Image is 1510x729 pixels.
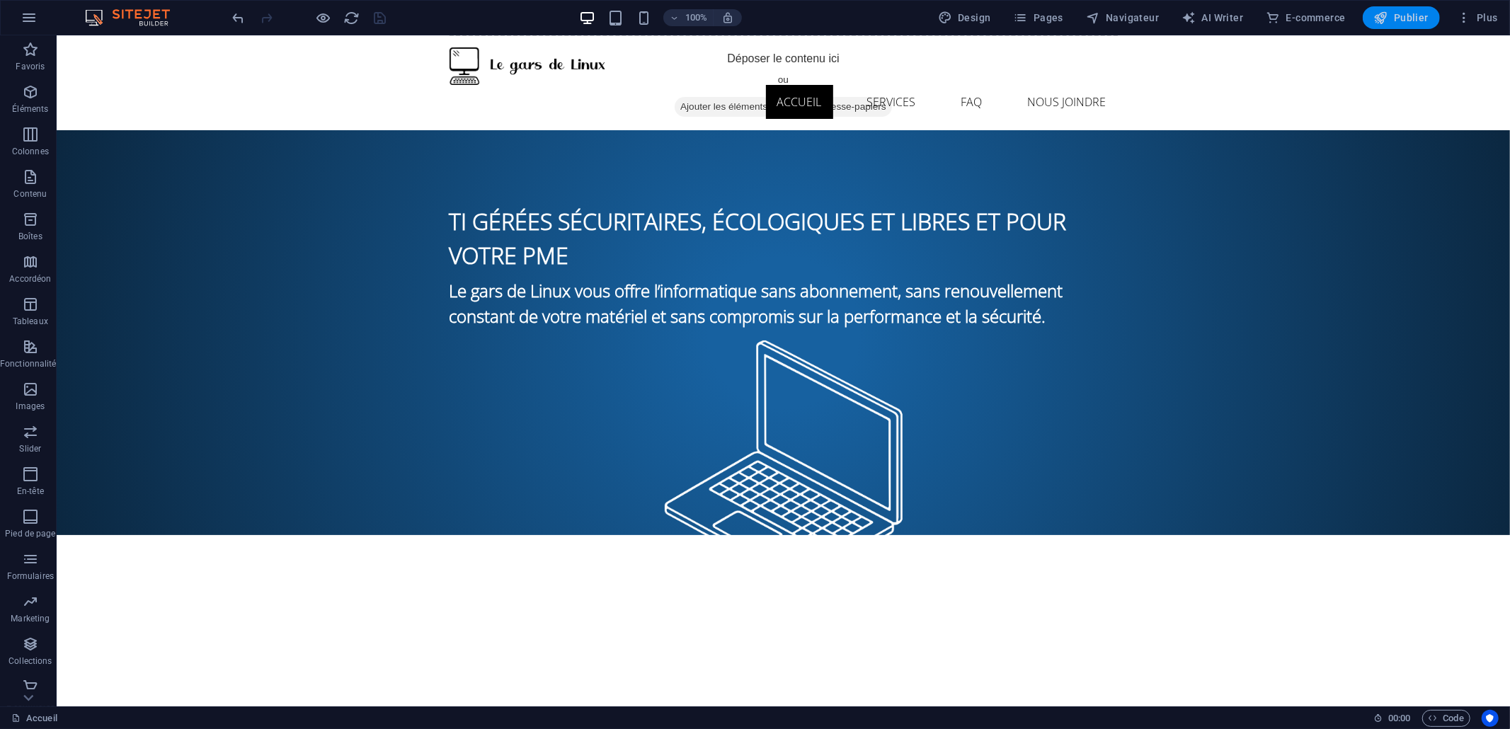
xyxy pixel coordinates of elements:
p: Marketing [11,613,50,624]
h6: 100% [685,9,707,26]
button: Design [932,6,997,29]
p: Contenu [13,188,47,200]
span: Pages [1014,11,1063,25]
i: Annuler : Modifier HTML (Ctrl+Z) [231,10,247,26]
span: Ajouter les éléments [618,62,716,81]
p: Pied de page [5,528,55,539]
span: Code [1429,710,1464,727]
h6: Durée de la session [1373,710,1411,727]
button: Navigateur [1080,6,1165,29]
button: 100% [663,9,714,26]
span: : [1398,713,1400,723]
i: Actualiser la page [344,10,360,26]
p: Colonnes [12,146,49,157]
span: 00 00 [1388,710,1410,727]
p: En-tête [17,486,44,497]
span: Publier [1374,11,1429,25]
p: Accordéon [9,273,51,285]
button: Publier [1363,6,1440,29]
a: Cliquez pour annuler la sélection. Double-cliquez pour ouvrir Pages. [11,710,57,727]
p: Favoris [16,61,45,72]
p: Images [16,401,45,412]
div: Design (Ctrl+Alt+Y) [932,6,997,29]
span: E-commerce [1266,11,1345,25]
button: E-commerce [1260,6,1351,29]
button: Usercentrics [1482,710,1499,727]
p: Éléments [12,103,48,115]
span: AI Writer [1182,11,1243,25]
i: Lors du redimensionnement, ajuster automatiquement le niveau de zoom en fonction de l'appareil sé... [721,11,734,24]
span: Plus [1457,11,1498,25]
button: Plus [1451,6,1504,29]
button: Code [1422,710,1470,727]
button: Cliquez ici pour quitter le mode Aperçu et poursuivre l'édition. [315,9,332,26]
span: Design [938,11,991,25]
p: Formulaires [7,570,54,582]
p: Tableaux [13,316,48,327]
button: AI Writer [1176,6,1249,29]
p: Collections [8,655,52,667]
p: Boîtes [18,231,42,242]
button: reload [343,9,360,26]
button: Pages [1008,6,1069,29]
img: Editor Logo [81,9,188,26]
button: undo [230,9,247,26]
span: Coller le presse-papiers [722,62,835,81]
span: Navigateur [1086,11,1159,25]
p: Slider [20,443,42,454]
